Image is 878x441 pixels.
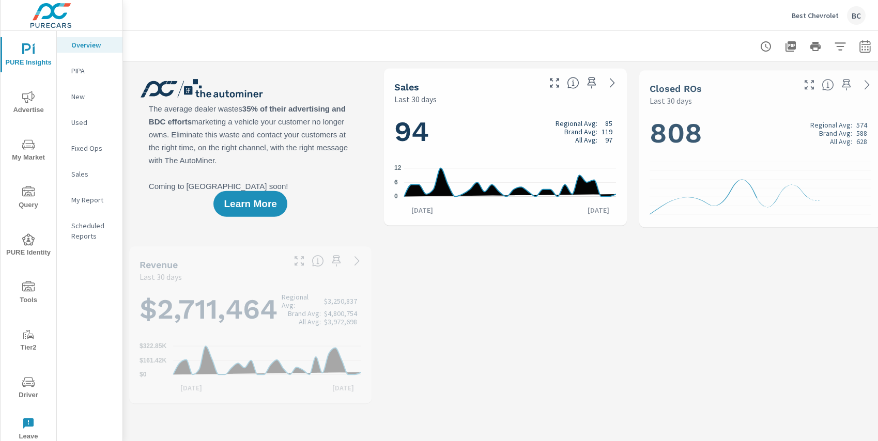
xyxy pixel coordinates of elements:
[394,93,437,105] p: Last 30 days
[140,357,166,364] text: $161.42K
[140,271,182,283] p: Last 30 days
[57,218,122,244] div: Scheduled Reports
[830,36,851,57] button: Apply Filters
[650,94,692,107] p: Last 30 days
[805,36,826,57] button: Print Report
[4,138,53,164] span: My Market
[819,129,852,137] p: Brand Avg:
[57,192,122,208] div: My Report
[349,253,365,269] a: See more details in report
[140,259,178,270] h5: Revenue
[71,91,114,102] p: New
[602,127,612,135] p: 119
[4,186,53,211] span: Query
[394,82,419,92] h5: Sales
[780,36,801,57] button: "Export Report to PDF"
[564,127,597,135] p: Brand Avg:
[605,135,612,144] p: 97
[394,193,398,200] text: 0
[4,91,53,116] span: Advertise
[859,76,875,93] a: See more details in report
[830,137,852,146] p: All Avg:
[224,199,276,209] span: Learn More
[57,140,122,156] div: Fixed Ops
[57,166,122,182] div: Sales
[4,328,53,354] span: Tier2
[847,6,866,25] div: BC
[57,115,122,130] div: Used
[394,165,402,172] text: 12
[4,281,53,306] span: Tools
[838,76,855,93] span: Save this to your personalized report
[4,376,53,401] span: Driver
[299,318,321,326] p: All Avg:
[810,121,852,129] p: Regional Avg:
[605,119,612,127] p: 85
[140,371,147,378] text: $0
[325,383,361,393] p: [DATE]
[855,36,875,57] button: Select Date Range
[71,143,114,153] p: Fixed Ops
[328,253,345,269] span: Save this to your personalized report
[140,342,166,350] text: $322.85K
[792,11,839,20] p: Best Chevrolet
[394,114,616,149] h1: 94
[282,293,321,309] p: Regional Avg:
[291,253,307,269] button: Make Fullscreen
[4,43,53,69] span: PURE Insights
[856,129,867,137] p: 588
[324,297,357,305] p: $3,250,837
[71,66,114,76] p: PIPA
[556,119,597,127] p: Regional Avg:
[71,169,114,179] p: Sales
[394,179,398,186] text: 6
[856,137,867,146] p: 628
[213,191,287,217] button: Learn More
[324,318,357,326] p: $3,972,698
[71,220,114,241] p: Scheduled Reports
[546,75,563,91] button: Make Fullscreen
[856,121,867,129] p: 574
[4,233,53,259] span: PURE Identity
[173,383,209,393] p: [DATE]
[57,63,122,78] div: PIPA
[822,78,834,91] span: Number of Repair Orders Closed by the selected dealership group over the selected time range. [So...
[650,116,871,151] h1: 808
[57,37,122,53] div: Overview
[575,135,597,144] p: All Avg:
[801,76,818,93] button: Make Fullscreen
[583,75,600,91] span: Save this to your personalized report
[324,309,357,318] p: $4,800,754
[567,77,579,89] span: Number of vehicles sold by the dealership over the selected date range. [Source: This data is sou...
[312,255,324,267] span: Total sales revenue over the selected date range. [Source: This data is sourced from the dealer’s...
[288,309,321,318] p: Brand Avg:
[580,205,617,215] p: [DATE]
[71,40,114,50] p: Overview
[140,292,361,327] h1: $2,711,464
[71,195,114,205] p: My Report
[604,75,621,91] a: See more details in report
[650,83,702,94] h5: Closed ROs
[404,205,440,215] p: [DATE]
[57,89,122,104] div: New
[71,117,114,128] p: Used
